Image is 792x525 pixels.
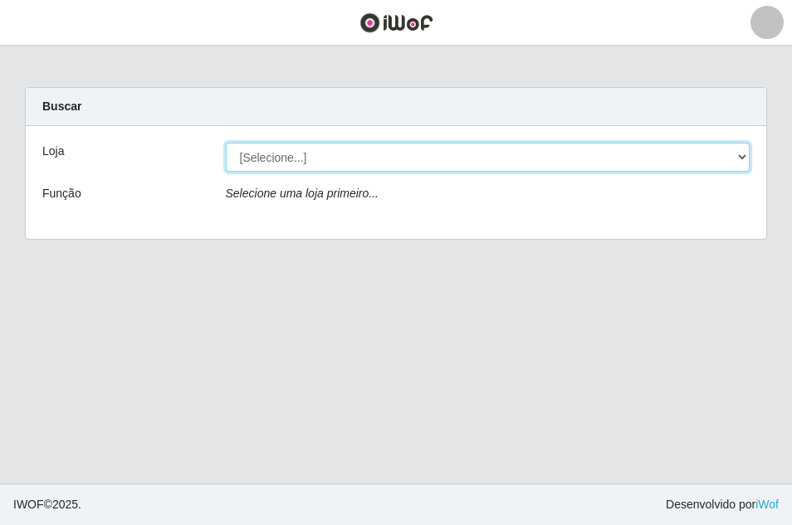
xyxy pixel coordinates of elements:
strong: Buscar [42,100,81,113]
a: iWof [755,498,779,511]
span: Desenvolvido por [666,496,779,513]
span: IWOF [13,498,44,511]
span: © 2025 . [13,496,81,513]
img: CoreUI Logo [359,12,433,33]
i: Selecione uma loja primeiro... [226,187,379,200]
label: Função [42,185,81,202]
label: Loja [42,143,64,160]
